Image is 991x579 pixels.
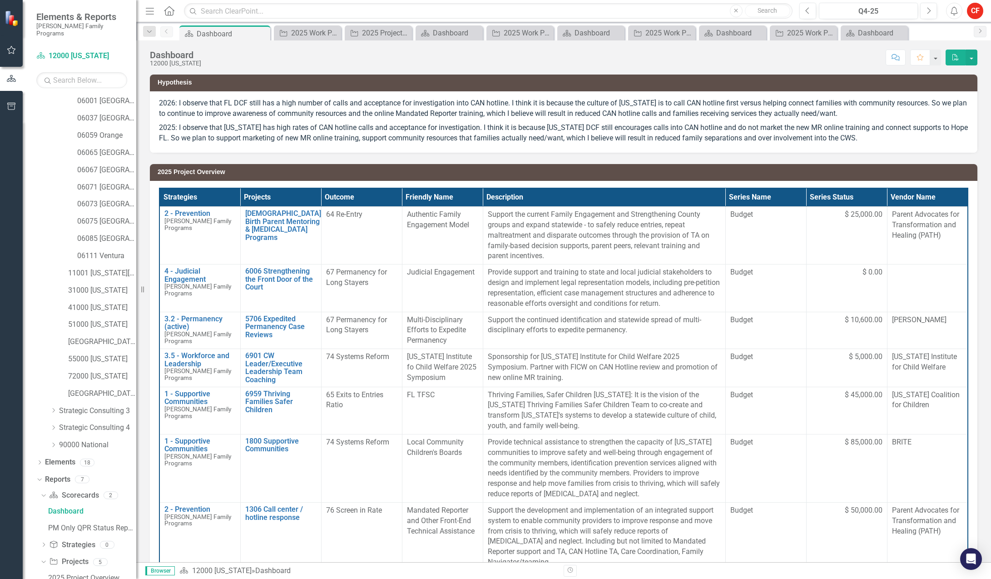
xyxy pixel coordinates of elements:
a: 41000 [US_STATE] [68,303,136,313]
span: [PERSON_NAME] Family Programs [164,217,231,231]
a: 2025 Work Plan/QPR [489,27,551,39]
span: Judicial Engagement [407,268,475,276]
span: Budget [730,390,802,400]
p: 2025: I observe that [US_STATE] has high rates of CAN hotline calls and acceptance for investigat... [159,121,968,144]
a: 06111 Ventura [77,251,136,261]
span: 74 Systems Reform [326,438,389,446]
span: Authentic Family Engagement Model [407,210,469,229]
div: 7 [75,476,89,484]
a: Dashboard [46,504,136,519]
p: Provide support and training to state and local judicial stakeholders to design and implement leg... [488,267,721,309]
div: Dashboard [433,27,481,39]
small: [PERSON_NAME] Family Programs [36,22,127,37]
a: 51000 [US_STATE] [68,319,136,330]
span: Budget [730,210,802,220]
a: Strategies [49,540,95,550]
p: 2026: I observe that FL DCF still has a high number of calls and acceptance for investigation int... [159,98,968,121]
div: 0 [100,541,114,549]
span: Budget [730,267,802,278]
a: 90000 National [59,440,136,450]
span: 65 Exits to Entries Ratio [326,390,383,409]
span: [PERSON_NAME] Family Programs [164,513,231,527]
span: Multi-Disciplinary Efforts to Expedite Permanency [407,315,466,345]
a: 2025 Work Plan/QPR [276,27,339,39]
span: [US_STATE] Coalition for Children [892,390,960,409]
span: Elements & Reports [36,11,127,22]
a: Strategic Consulting 4 [59,423,136,433]
span: 67 Permanency for Long Stayers [326,268,387,287]
div: 18 [80,459,94,466]
a: 5706 Expedited Permanency Case Reviews [245,315,317,339]
div: 5 [93,558,108,566]
div: 2025 Work Plan/QPR [504,27,551,39]
span: 74 Systems Reform [326,352,389,361]
span: $ 45,000.00 [845,390,882,400]
span: $ 50,000.00 [845,505,882,516]
div: Dashboard [150,50,201,60]
span: Budget [730,315,802,325]
span: $ 5,000.00 [849,352,882,362]
a: 06071 [GEOGRAPHIC_DATA] [77,182,136,193]
a: Elements [45,457,75,468]
span: Budget [730,352,802,362]
a: 06067 [GEOGRAPHIC_DATA] [77,165,136,175]
a: 1800 Supportive Communities [245,437,317,453]
span: BRITE [892,438,912,446]
h3: 2025 Project Overview [158,169,973,175]
button: Q4-25 [819,3,918,19]
span: [PERSON_NAME] [892,315,946,324]
div: Open Intercom Messenger [960,548,982,570]
a: 12000 [US_STATE] [36,51,127,61]
a: 1306 Call center / hotline response [245,505,317,521]
p: Provide technical assistance to strengthen the capacity of [US_STATE] communities to improve safe... [488,437,721,499]
p: Support the development and implementation of an integrated support system to enable community pr... [488,505,721,568]
div: Dashboard [575,27,622,39]
div: Q4-25 [822,6,915,17]
p: Thriving Families, Safer Children [US_STATE]: It is the vision of the [US_STATE] Thriving Familie... [488,390,721,431]
a: Scorecards [49,490,99,501]
span: Browser [145,566,175,575]
span: Local Community Children's Boards [407,438,464,457]
p: Sponsorship for [US_STATE] Institute for Child Welfare 2025 Symposium. Partner with FICW on CAN H... [488,352,721,383]
a: PM Only QPR Status Report [46,521,136,535]
a: 6901 CW Leader/Executive Leadership Team Coaching [245,352,317,384]
a: 2025 Project Overview [347,27,410,39]
a: 1 - Supportive Communities [164,390,236,406]
div: Dashboard [197,28,268,40]
a: 06001 [GEOGRAPHIC_DATA] [77,96,136,106]
a: 2025 Work Plan/QPR [772,27,835,39]
a: 2 - Prevention [164,210,236,218]
a: 31000 [US_STATE] [68,285,136,296]
span: Budget [730,437,802,448]
h3: Hypothesis [158,79,973,86]
div: Dashboard [255,566,291,575]
a: Dashboard [418,27,481,39]
a: 3.2 - Permanency (active) [164,315,236,331]
div: PM Only QPR Status Report [48,524,136,532]
p: Support the current Family Engagement and Strengthening County groups and expand statewide - to s... [488,210,721,261]
div: 2 [104,492,118,499]
a: Reports [45,474,70,485]
span: [US_STATE] Institute for Child Welfare [892,352,957,371]
a: 55000 [US_STATE] [68,354,136,364]
button: Search [745,5,790,17]
div: » [179,566,557,576]
p: Support the continued identification and statewide spread of multi-disciplinary efforts to expedi... [488,315,721,336]
a: Dashboard [843,27,906,39]
a: 06075 [GEOGRAPHIC_DATA] [77,216,136,227]
a: 06065 [GEOGRAPHIC_DATA] [77,148,136,158]
div: Dashboard [716,27,764,39]
a: 2025 Work Plan/QPR [630,27,693,39]
a: 72000 [US_STATE] [68,371,136,382]
span: 64 Re-Entry [326,210,362,219]
a: Projects [49,557,88,567]
a: 6006 Strengthening the Front Door of the Court [245,267,317,291]
a: 6959 Thriving Families Safer Children [245,390,317,414]
img: ClearPoint Strategy [5,10,20,26]
a: 1 - Supportive Communities [164,437,236,453]
span: $ 10,600.00 [845,315,882,325]
span: FL TFSC [407,390,435,399]
a: 06059 Orange [77,130,136,141]
a: Dashboard [701,27,764,39]
span: [US_STATE] Institute fo Child Welfare 2025 Symposium [407,352,476,382]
